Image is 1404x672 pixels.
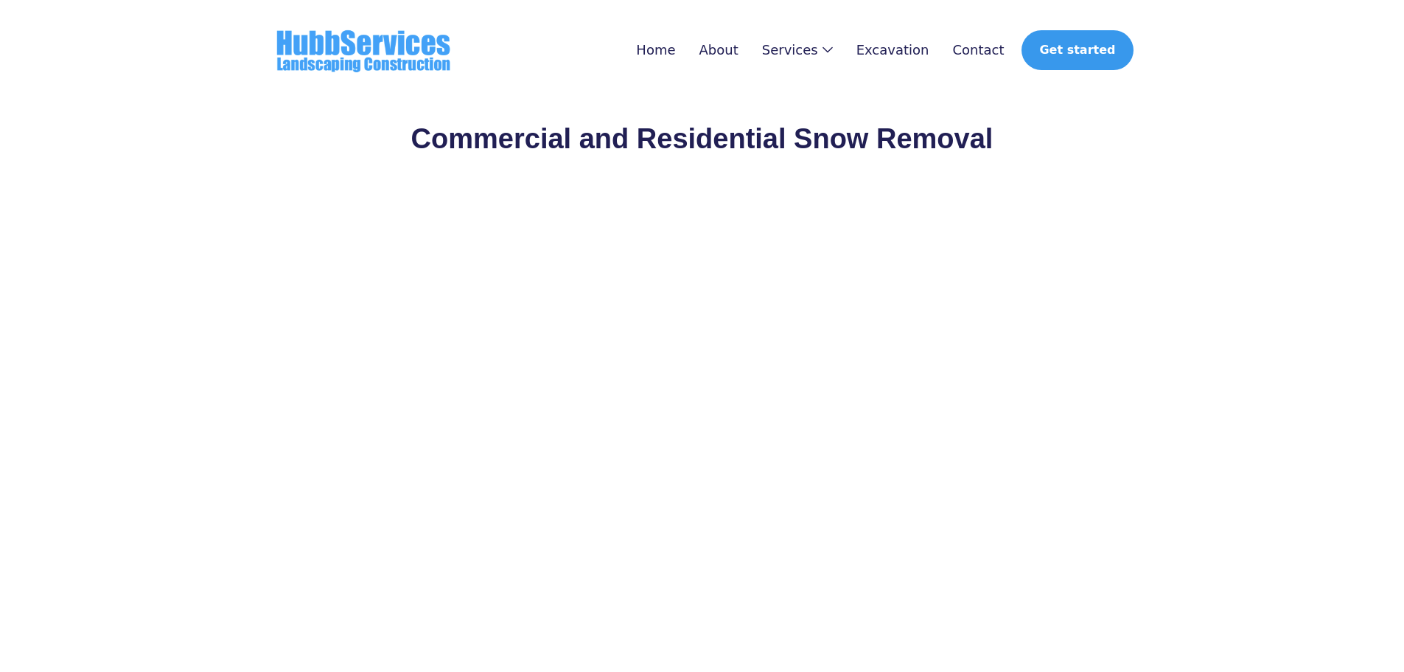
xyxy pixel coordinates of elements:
a: About [699,43,738,58]
a: Contact [952,43,1004,58]
img: HubbServices and HubbLawns Logo [271,24,455,77]
div: Services [762,43,818,58]
a: Get started [1021,30,1133,70]
a: Excavation [856,43,929,58]
div: Services [762,43,833,58]
a: home [271,24,455,77]
a: Home [636,43,675,58]
img: Icon Rounded Chevron Dark - BRIX Templates [823,46,833,53]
